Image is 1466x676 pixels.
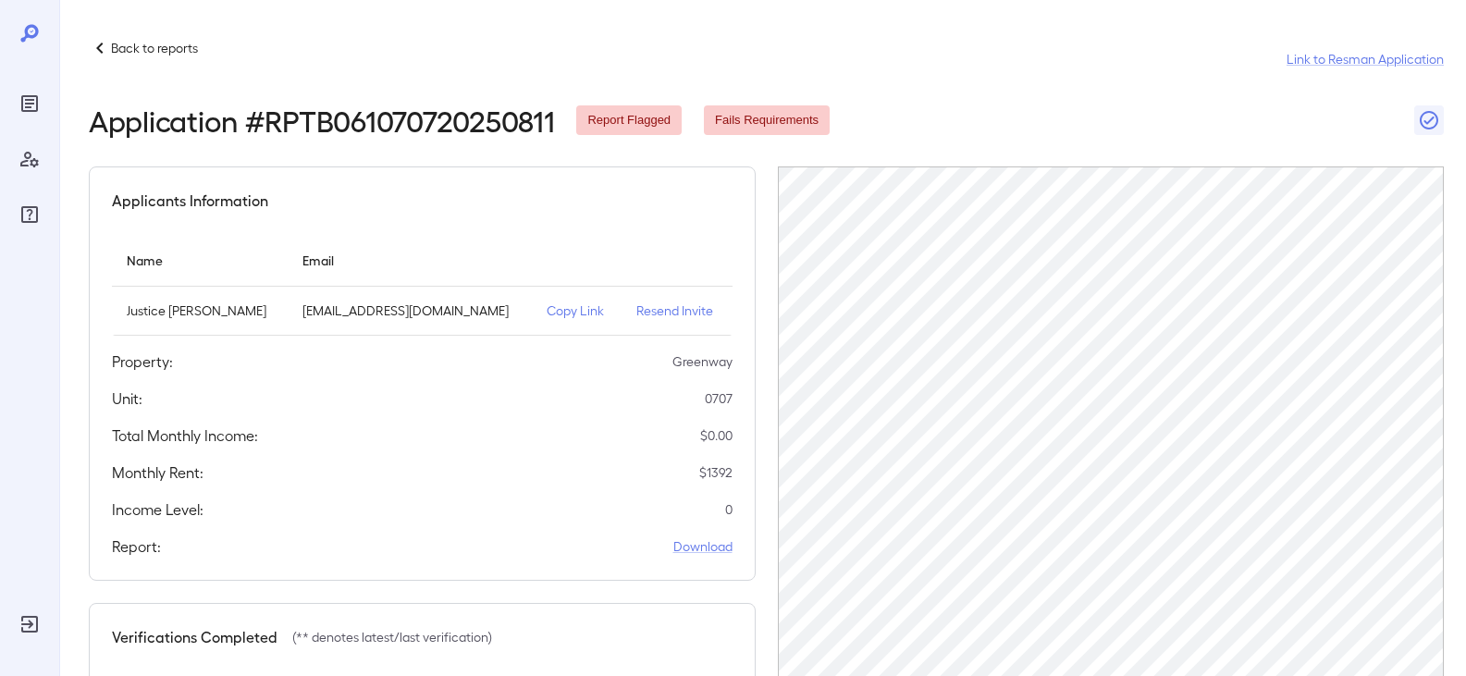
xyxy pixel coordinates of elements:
[112,190,268,212] h5: Applicants Information
[576,112,682,129] span: Report Flagged
[1414,105,1444,135] button: Close Report
[127,301,273,320] p: Justice [PERSON_NAME]
[302,301,517,320] p: [EMAIL_ADDRESS][DOMAIN_NAME]
[673,537,733,556] a: Download
[700,426,733,445] p: $ 0.00
[705,389,733,408] p: 0707
[112,461,203,484] h5: Monthly Rent:
[112,535,161,558] h5: Report:
[15,89,44,118] div: Reports
[15,144,44,174] div: Manage Users
[288,234,532,287] th: Email
[636,301,717,320] p: Resend Invite
[547,301,607,320] p: Copy Link
[704,112,830,129] span: Fails Requirements
[1287,50,1444,68] a: Link to Resman Application
[112,387,142,410] h5: Unit:
[15,609,44,639] div: Log Out
[111,39,198,57] p: Back to reports
[112,350,173,373] h5: Property:
[112,234,733,336] table: simple table
[725,500,733,519] p: 0
[89,104,554,137] h2: Application # RPTB061070720250811
[672,352,733,371] p: Greenway
[15,200,44,229] div: FAQ
[112,424,258,447] h5: Total Monthly Income:
[112,626,277,648] h5: Verifications Completed
[112,234,288,287] th: Name
[112,498,203,521] h5: Income Level:
[699,463,733,482] p: $ 1392
[292,628,492,646] p: (** denotes latest/last verification)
